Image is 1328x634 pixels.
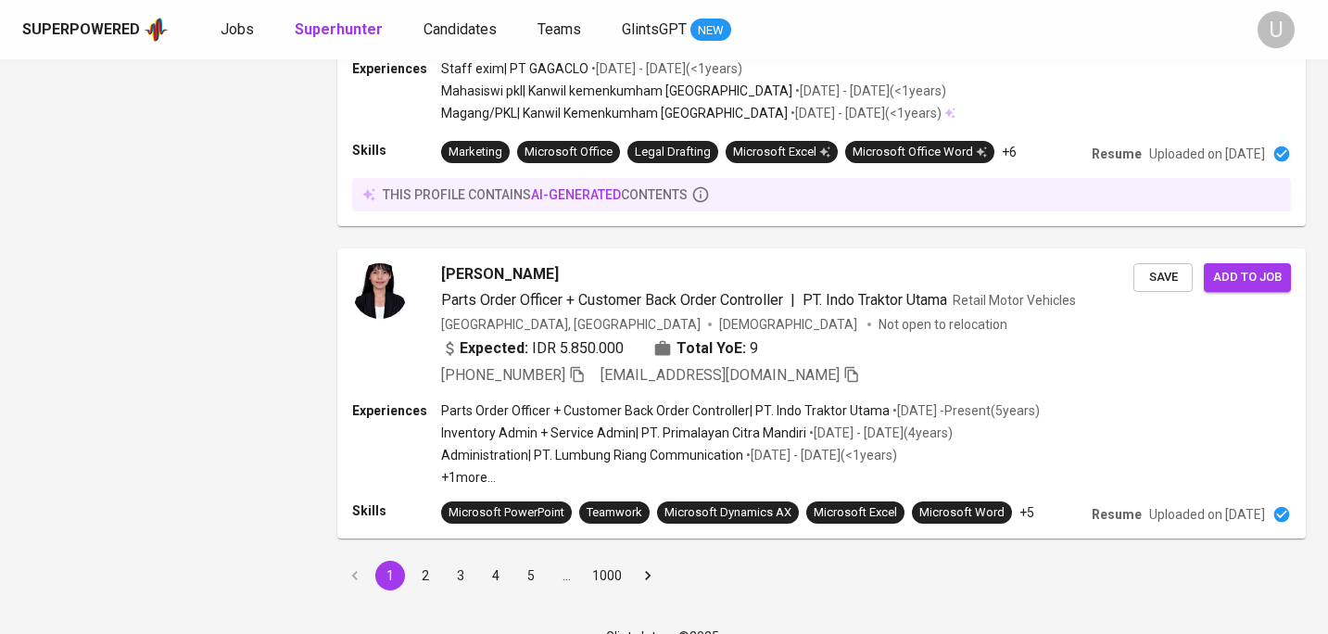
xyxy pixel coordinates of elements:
[446,561,475,590] button: Go to page 3
[953,293,1076,308] span: Retail Motor Vehicles
[295,20,383,38] b: Superhunter
[221,20,254,38] span: Jobs
[1133,263,1193,292] button: Save
[1258,11,1295,48] div: U
[633,561,663,590] button: Go to next page
[375,561,405,590] button: page 1
[460,337,528,360] b: Expected:
[790,289,795,311] span: |
[516,561,546,590] button: Go to page 5
[22,16,169,44] a: Superpoweredapp logo
[441,263,559,285] span: [PERSON_NAME]
[1002,143,1017,161] p: +6
[803,291,947,309] span: PT. Indo Traktor Utama
[853,144,987,161] div: Microsoft Office Word
[587,561,627,590] button: Go to page 1000
[814,504,897,522] div: Microsoft Excel
[441,446,743,464] p: Administration | PT. Lumbung Riang Communication
[588,59,742,78] p: • [DATE] - [DATE] ( <1 years )
[441,104,788,122] p: Magang/PKL | Kanwil Kemenkumham [GEOGRAPHIC_DATA]
[719,315,860,334] span: [DEMOGRAPHIC_DATA]
[1204,263,1291,292] button: Add to job
[352,501,441,520] p: Skills
[424,19,500,42] a: Candidates
[352,59,441,78] p: Experiences
[441,337,624,360] div: IDR 5.850.000
[449,504,564,522] div: Microsoft PowerPoint
[1019,503,1034,522] p: +5
[743,446,897,464] p: • [DATE] - [DATE] ( <1 years )
[1149,505,1265,524] p: Uploaded on [DATE]
[750,337,758,360] span: 9
[525,144,613,161] div: Microsoft Office
[890,401,1040,420] p: • [DATE] - Present ( 5 years )
[792,82,946,100] p: • [DATE] - [DATE] ( <1 years )
[22,19,140,41] div: Superpowered
[352,141,441,159] p: Skills
[635,144,711,161] div: Legal Drafting
[424,20,497,38] span: Candidates
[1149,145,1265,163] p: Uploaded on [DATE]
[587,504,642,522] div: Teamwork
[733,144,830,161] div: Microsoft Excel
[551,566,581,585] div: …
[441,424,806,442] p: Inventory Admin + Service Admin | PT. Primalayan Citra Mandiri
[449,144,502,161] div: Marketing
[622,19,731,42] a: GlintsGPT NEW
[383,185,688,204] p: this profile contains contents
[144,16,169,44] img: app logo
[788,104,942,122] p: • [DATE] - [DATE] ( <1 years )
[441,315,701,334] div: [GEOGRAPHIC_DATA], [GEOGRAPHIC_DATA]
[411,561,440,590] button: Go to page 2
[441,82,792,100] p: Mahasiswi pkl | Kanwil kemenkumham [GEOGRAPHIC_DATA]
[441,366,565,384] span: [PHONE_NUMBER]
[690,21,731,40] span: NEW
[538,19,585,42] a: Teams
[441,401,890,420] p: Parts Order Officer + Customer Back Order Controller | PT. Indo Traktor Utama
[919,504,1005,522] div: Microsoft Word
[337,248,1306,539] a: [PERSON_NAME]Parts Order Officer + Customer Back Order Controller|PT. Indo Traktor UtamaRetail Mo...
[352,263,408,319] img: 9c5cb01ec04e35d4046cc6d122ed7e9d.jpg
[295,19,386,42] a: Superhunter
[441,59,588,78] p: Staff exim | PT GAGACLO
[622,20,687,38] span: GlintsGPT
[806,424,953,442] p: • [DATE] - [DATE] ( 4 years )
[601,366,840,384] span: [EMAIL_ADDRESS][DOMAIN_NAME]
[664,504,791,522] div: Microsoft Dynamics AX
[879,315,1007,334] p: Not open to relocation
[481,561,511,590] button: Go to page 4
[1092,145,1142,163] p: Resume
[352,401,441,420] p: Experiences
[1213,267,1282,288] span: Add to job
[441,468,1040,487] p: +1 more ...
[221,19,258,42] a: Jobs
[1143,267,1183,288] span: Save
[441,291,783,309] span: Parts Order Officer + Customer Back Order Controller
[531,187,621,202] span: AI-generated
[337,561,665,590] nav: pagination navigation
[538,20,581,38] span: Teams
[677,337,746,360] b: Total YoE:
[1092,505,1142,524] p: Resume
